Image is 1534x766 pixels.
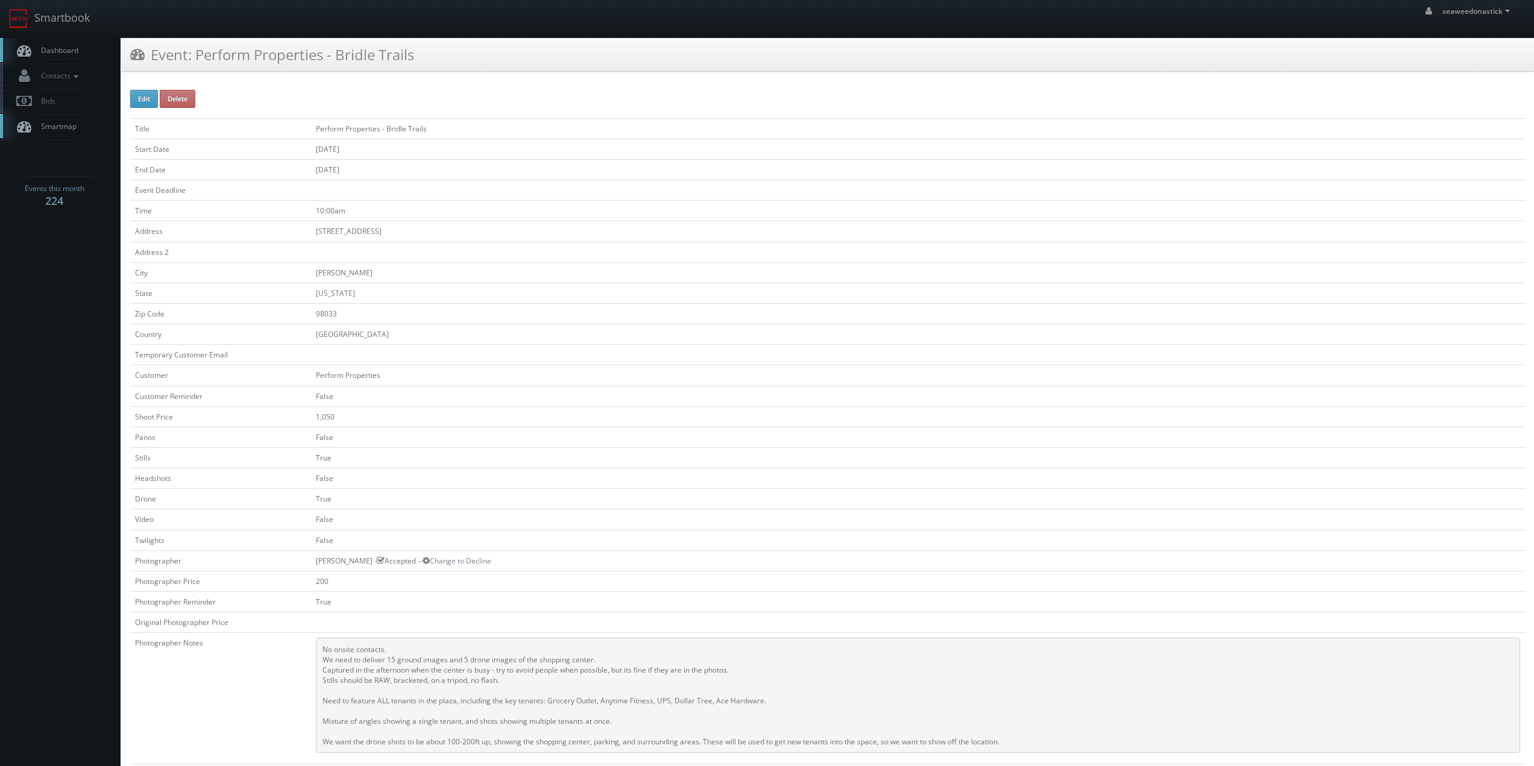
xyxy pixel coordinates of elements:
[130,612,311,633] td: Original Photographer Price
[130,44,414,65] h3: Event: Perform Properties - Bridle Trails
[423,556,491,566] a: Change to Decline
[311,427,1525,447] td: False
[130,345,311,365] td: Temporary Customer Email
[9,9,28,28] img: smartbook-logo.png
[130,427,311,447] td: Panos
[35,71,81,81] span: Contacts
[130,201,311,221] td: Time
[130,550,311,571] td: Photographer
[311,324,1525,345] td: [GEOGRAPHIC_DATA]
[130,90,158,108] button: Edit
[130,571,311,591] td: Photographer Price
[130,447,311,468] td: Stills
[130,324,311,345] td: Country
[130,406,311,427] td: Shoot Price
[130,139,311,159] td: Start Date
[316,638,1520,753] pre: No onsite contacts. We need to deliver 15 ground images and 5 drone images of the shopping center...
[311,571,1525,591] td: 200
[130,489,311,509] td: Drone
[45,193,63,208] strong: 224
[311,139,1525,159] td: [DATE]
[130,180,311,201] td: Event Deadline
[130,159,311,180] td: End Date
[311,468,1525,489] td: False
[1442,6,1514,16] span: seaweedonastick
[311,550,1525,571] td: [PERSON_NAME] - Accepted --
[130,468,311,489] td: Headshots
[130,118,311,139] td: Title
[130,591,311,612] td: Photographer Reminder
[35,121,77,131] span: Smartmap
[130,303,311,324] td: Zip Code
[130,221,311,242] td: Address
[130,262,311,283] td: City
[311,283,1525,303] td: [US_STATE]
[311,509,1525,530] td: False
[130,509,311,530] td: Video
[130,633,311,764] td: Photographer Notes
[160,90,195,108] button: Delete
[311,365,1525,386] td: Perform Properties
[311,447,1525,468] td: True
[311,303,1525,324] td: 98033
[311,221,1525,242] td: [STREET_ADDRESS]
[130,283,311,303] td: State
[311,489,1525,509] td: True
[311,262,1525,283] td: [PERSON_NAME]
[130,530,311,550] td: Twilights
[35,45,78,55] span: Dashboard
[311,406,1525,427] td: 1,050
[130,365,311,386] td: Customer
[311,159,1525,180] td: [DATE]
[130,242,311,262] td: Address 2
[35,96,55,106] span: Bids
[311,530,1525,550] td: False
[311,591,1525,612] td: True
[311,118,1525,139] td: Perform Properties - Bridle Trails
[311,386,1525,406] td: False
[130,386,311,406] td: Customer Reminder
[311,201,1525,221] td: 10:00am
[25,183,84,195] span: Events this month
